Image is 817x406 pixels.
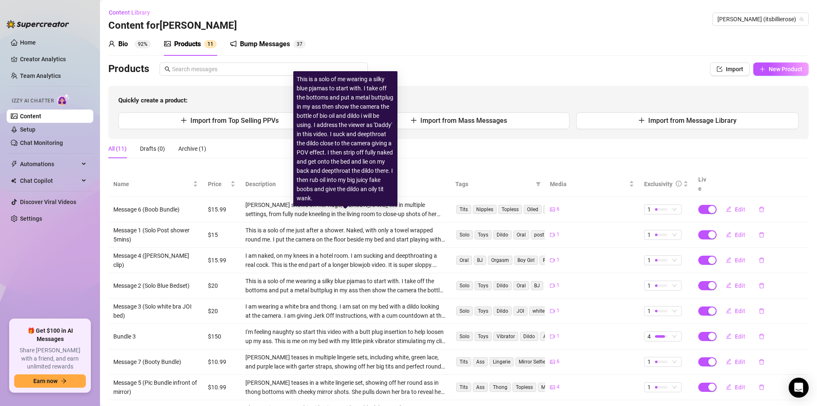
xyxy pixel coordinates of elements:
[735,359,745,365] span: Edit
[204,40,217,48] sup: 11
[557,307,560,315] span: 1
[550,359,555,364] span: picture
[726,257,732,263] span: edit
[557,383,560,391] span: 4
[488,256,512,265] span: Orgasm
[550,258,555,263] span: video-camera
[735,282,745,289] span: Edit
[529,306,557,316] span: white bra
[20,52,87,66] a: Creator Analytics
[759,257,765,263] span: delete
[108,6,157,19] button: Content Library
[515,357,551,366] span: Mirror Selfies
[769,66,802,72] span: New Product
[164,40,171,47] span: picture
[450,172,545,197] th: Tags
[108,19,237,32] h3: Content for [PERSON_NAME]
[760,66,765,72] span: plus
[647,281,651,290] span: 1
[456,281,473,290] span: Solo
[490,383,511,392] span: Thong
[520,332,538,341] span: Dildo
[118,112,341,129] button: Import from Top Selling PPVs
[140,144,165,153] div: Drafts (0)
[644,179,672,189] div: Exclusivity
[799,17,804,22] span: team
[203,349,240,375] td: $10.99
[20,157,79,171] span: Automations
[648,117,737,125] span: Import from Message Library
[203,299,240,324] td: $20
[710,62,750,76] button: Import
[512,383,536,392] span: Topless
[550,334,555,339] span: video-camera
[557,205,560,213] span: 6
[719,330,752,343] button: Edit
[455,179,532,189] span: Tags
[20,113,41,120] a: Content
[735,206,745,213] span: Edit
[550,179,628,189] span: Media
[12,97,54,105] span: Izzy AI Chatter
[647,306,651,316] span: 1
[475,281,492,290] span: Toys
[759,308,765,314] span: delete
[647,383,651,392] span: 1
[550,232,555,237] span: video-camera
[108,375,203,400] td: Message 5 (Pic Bundle infront of mirror)
[759,359,765,365] span: delete
[475,230,492,239] span: Toys
[719,254,752,267] button: Edit
[490,357,514,366] span: Lingerie
[759,384,765,390] span: delete
[719,381,752,394] button: Edit
[752,304,771,318] button: delete
[240,39,290,49] div: Bump Messages
[456,256,472,265] span: Oral
[550,309,555,314] span: video-camera
[178,144,206,153] div: Archive (1)
[759,334,765,339] span: delete
[203,324,240,349] td: $150
[493,230,512,239] span: Dildo
[557,256,560,264] span: 1
[20,215,42,222] a: Settings
[174,39,201,49] div: Products
[647,357,651,366] span: 1
[474,256,486,265] span: BJ
[108,273,203,299] td: Message 2 (Solo Blue Bedset)
[33,378,57,384] span: Earn now
[531,281,543,290] span: BJ
[208,179,229,189] span: Price
[203,222,240,248] td: $15
[719,355,752,369] button: Edit
[576,112,799,129] button: Import from Message Library
[456,306,473,316] span: Solo
[514,256,538,265] span: Boy Girl
[550,283,555,288] span: video-camera
[245,353,445,371] div: [PERSON_NAME] teases in multiple lingerie sets, including white, green lace, and purple lace with...
[207,41,210,47] span: 1
[726,359,732,364] span: edit
[203,248,240,273] td: $15.99
[20,174,79,187] span: Chat Copilot
[14,327,86,343] span: 🎁 Get $100 in AI Messages
[513,306,527,316] span: JOI
[14,346,86,371] span: Share [PERSON_NAME] with a friend, and earn unlimited rewards
[726,66,743,72] span: Import
[735,232,745,238] span: Edit
[726,333,732,339] span: edit
[108,349,203,375] td: Message 7 (Booty Bundle)
[513,281,529,290] span: Oral
[475,332,492,341] span: Toys
[245,302,445,320] div: I am wearing a white bra and thong. I am sat on my bed with a dildo looking at the camera. I am g...
[297,75,394,203] div: This is a solo of me wearing a silky blue pjamas to start with. I take off the bottoms and put a ...
[473,357,488,366] span: Ass
[20,39,36,46] a: Home
[108,40,115,47] span: user
[475,306,492,316] span: Toys
[759,283,765,289] span: delete
[108,299,203,324] td: Message 3 (Solo white bra JOI bed)
[726,384,732,390] span: edit
[20,139,63,146] a: Chat Monitoring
